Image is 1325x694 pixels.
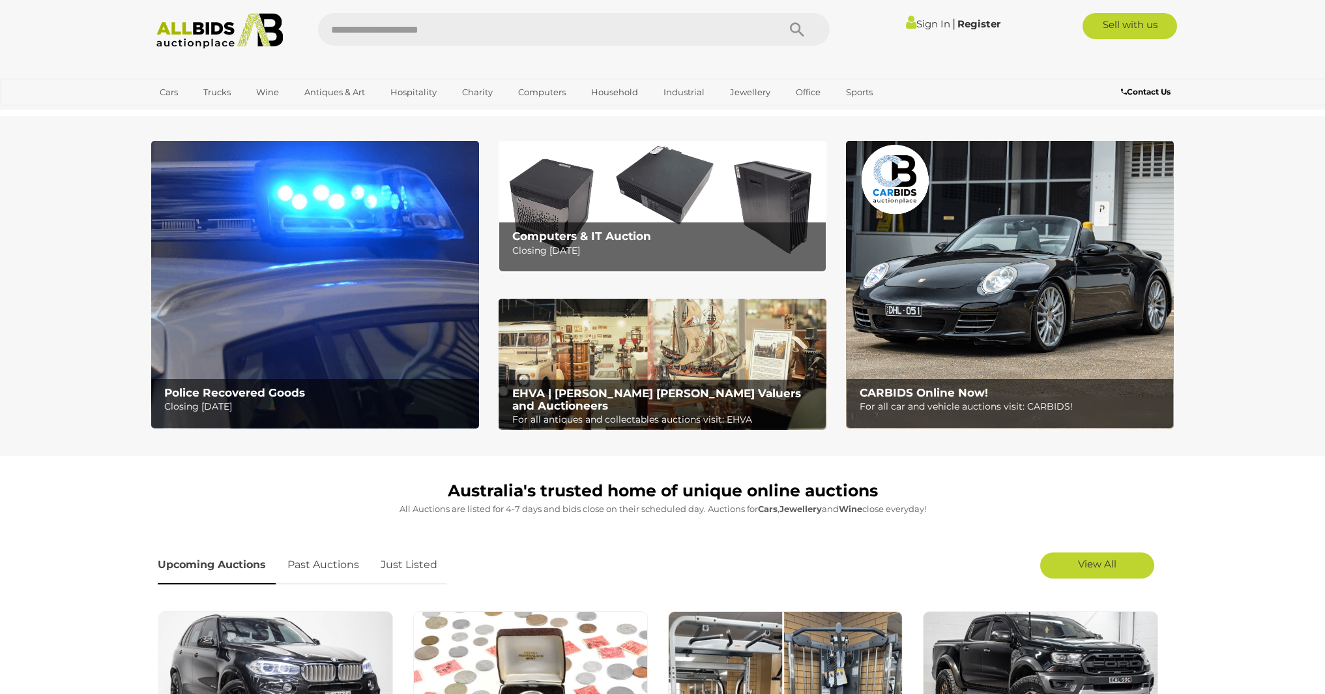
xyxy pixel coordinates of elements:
[278,546,369,584] a: Past Auctions
[512,230,651,243] b: Computers & IT Auction
[371,546,447,584] a: Just Listed
[779,504,822,514] strong: Jewellery
[512,412,819,428] p: For all antiques and collectables auctions visit: EHVA
[837,82,881,103] a: Sports
[860,386,988,399] b: CARBIDS Online Now!
[721,82,779,103] a: Jewellery
[499,141,826,272] img: Computers & IT Auction
[195,82,239,103] a: Trucks
[839,504,862,514] strong: Wine
[454,82,501,103] a: Charity
[512,387,801,412] b: EHVA | [PERSON_NAME] [PERSON_NAME] Valuers and Auctioneers
[787,82,829,103] a: Office
[499,141,826,272] a: Computers & IT Auction Computers & IT Auction Closing [DATE]
[151,103,261,125] a: [GEOGRAPHIC_DATA]
[149,13,291,49] img: Allbids.com.au
[510,82,574,103] a: Computers
[248,82,287,103] a: Wine
[151,141,479,429] img: Police Recovered Goods
[382,82,445,103] a: Hospitality
[583,82,647,103] a: Household
[906,18,950,30] a: Sign In
[1121,87,1171,97] b: Contact Us
[296,82,373,103] a: Antiques & Art
[158,502,1168,517] p: All Auctions are listed for 4-7 days and bids close on their scheduled day. Auctions for , and cl...
[1121,85,1174,99] a: Contact Us
[158,546,276,584] a: Upcoming Auctions
[846,141,1174,429] a: CARBIDS Online Now! CARBIDS Online Now! For all car and vehicle auctions visit: CARBIDS!
[1040,552,1154,579] a: View All
[499,299,826,430] a: EHVA | Evans Hastings Valuers and Auctioneers EHVA | [PERSON_NAME] [PERSON_NAME] Valuers and Auct...
[151,82,186,103] a: Cars
[860,399,1167,415] p: For all car and vehicle auctions visit: CARBIDS!
[151,141,479,429] a: Police Recovered Goods Police Recovered Goods Closing [DATE]
[758,504,778,514] strong: Cars
[655,82,713,103] a: Industrial
[164,386,305,399] b: Police Recovered Goods
[164,399,471,415] p: Closing [DATE]
[158,482,1168,500] h1: Australia's trusted home of unique online auctions
[957,18,1000,30] a: Register
[846,141,1174,429] img: CARBIDS Online Now!
[764,13,830,46] button: Search
[1078,558,1116,570] span: View All
[1083,13,1177,39] a: Sell with us
[952,16,955,31] span: |
[499,299,826,430] img: EHVA | Evans Hastings Valuers and Auctioneers
[512,243,819,259] p: Closing [DATE]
